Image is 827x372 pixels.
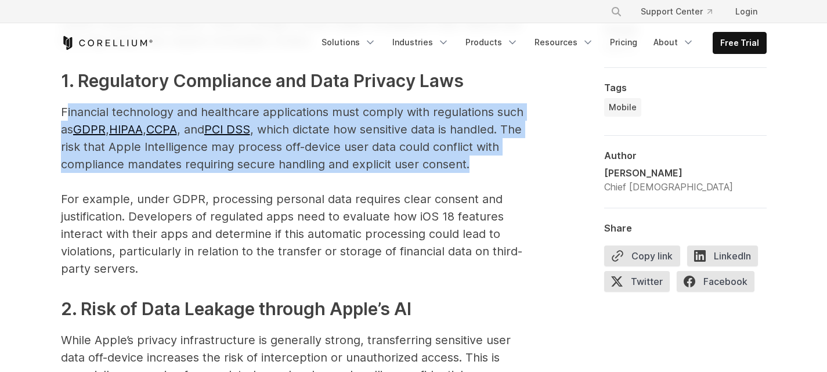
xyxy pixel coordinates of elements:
div: Share [604,222,767,234]
div: Navigation Menu [315,32,767,54]
div: Navigation Menu [597,1,767,22]
div: [PERSON_NAME] [604,166,733,180]
a: PCI DSS [204,122,250,136]
a: Support Center [631,1,721,22]
a: Products [458,32,525,53]
a: Industries [385,32,456,53]
button: Copy link [604,245,680,266]
strong: 2. Risk of Data Leakage through Apple’s AI [61,298,411,319]
div: Author [604,150,767,161]
span: Twitter [604,271,670,292]
span: Mobile [609,102,637,113]
a: GDPR [73,122,106,136]
a: LinkedIn [687,245,765,271]
span: Facebook [677,271,754,292]
a: Pricing [603,32,644,53]
a: Solutions [315,32,383,53]
span: LinkedIn [687,245,758,266]
a: Login [726,1,767,22]
a: CCPA [146,122,177,136]
a: Facebook [677,271,761,297]
p: Financial technology and healthcare applications must comply with regulations such as , , , and ,... [61,103,525,277]
div: Tags [604,82,767,93]
strong: 1. Regulatory Compliance and Data Privacy Laws [61,70,464,91]
a: Twitter [604,271,677,297]
a: About [647,32,701,53]
a: Free Trial [713,32,766,53]
a: Mobile [604,98,641,117]
a: Corellium Home [61,36,153,50]
div: Chief [DEMOGRAPHIC_DATA] [604,180,733,194]
a: HIPAA [109,122,143,136]
button: Search [606,1,627,22]
a: Resources [528,32,601,53]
